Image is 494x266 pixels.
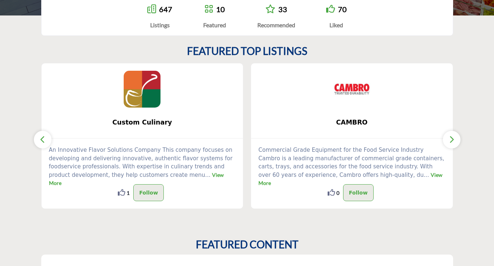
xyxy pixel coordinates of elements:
span: Custom Culinary [53,118,232,127]
h2: FEATURED TOP LISTINGS [187,45,307,57]
span: CAMBRO [262,118,442,127]
a: Go to Featured [204,4,213,14]
button: Follow [343,184,374,201]
a: 647 [159,5,172,14]
b: CAMBRO [262,113,442,132]
div: Featured [203,21,226,29]
a: 70 [338,5,347,14]
h2: FEATURED CONTENT [196,238,299,251]
a: 33 [278,5,287,14]
a: 10 [216,5,225,14]
a: View More [258,172,442,186]
span: ... [205,172,210,178]
div: Liked [326,21,347,29]
div: Recommended [257,21,295,29]
div: Listings [147,21,172,29]
img: CAMBRO [334,71,370,108]
a: CAMBRO [251,113,453,132]
i: Go to Liked [326,4,335,13]
button: Follow [133,184,164,201]
p: An Innovative Flavor Solutions Company This company focuses on developing and delivering innovati... [49,146,236,188]
img: Custom Culinary [124,71,160,108]
a: Go to Recommended [265,4,275,14]
p: Follow [139,188,158,197]
p: Follow [349,188,368,197]
span: 0 [336,189,339,197]
a: Custom Culinary [42,113,243,132]
span: 1 [127,189,130,197]
p: Commercial Grade Equipment for the Food Service Industry Cambro is a leading manufacturer of comm... [258,146,445,188]
a: View More [49,172,224,186]
span: ... [424,172,429,178]
b: Custom Culinary [53,113,232,132]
